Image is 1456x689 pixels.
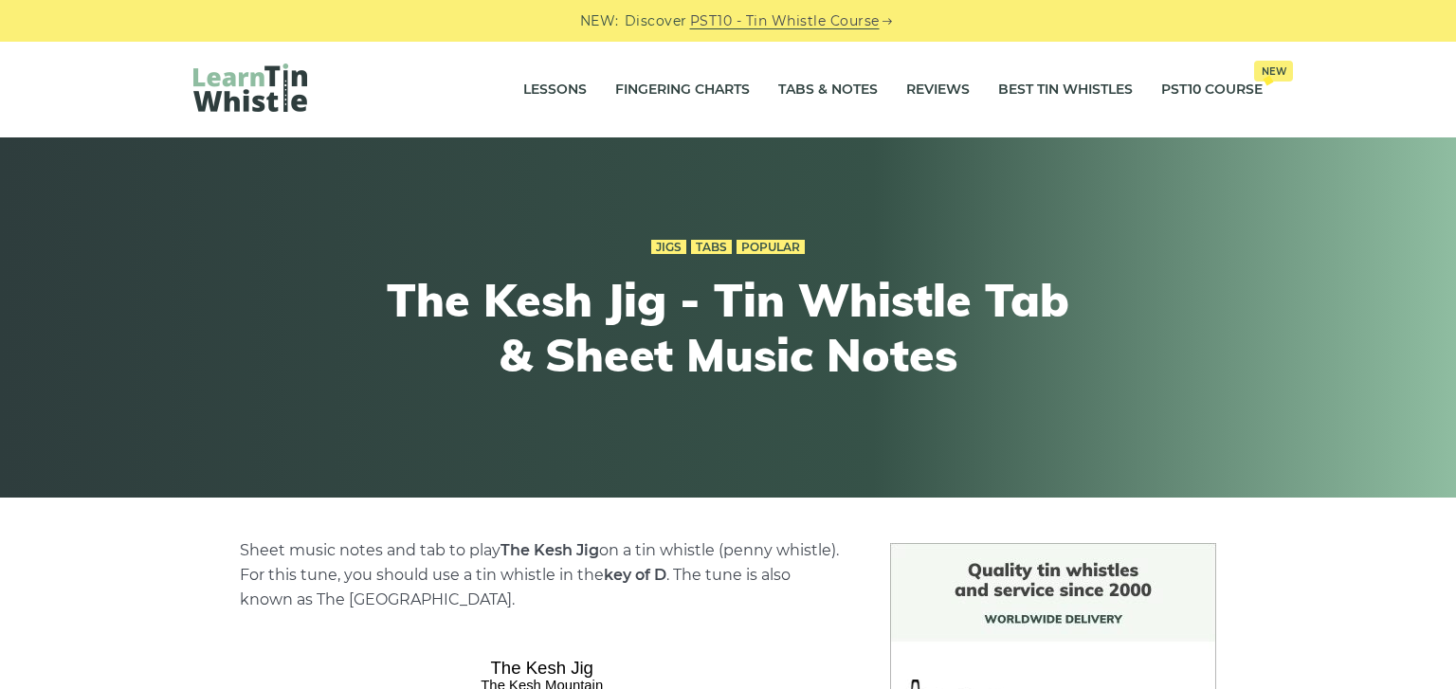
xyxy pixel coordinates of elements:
a: Best Tin Whistles [998,66,1133,114]
span: New [1254,61,1293,82]
a: Jigs [651,240,686,255]
img: LearnTinWhistle.com [193,63,307,112]
a: PST10 CourseNew [1161,66,1263,114]
a: Fingering Charts [615,66,750,114]
a: Tabs & Notes [778,66,878,114]
a: Lessons [523,66,587,114]
a: Tabs [691,240,732,255]
strong: key of D [604,566,666,584]
a: Reviews [906,66,970,114]
p: Sheet music notes and tab to play on a tin whistle (penny whistle). For this tune, you should use... [240,538,845,612]
a: Popular [737,240,805,255]
strong: The Kesh Jig [500,541,599,559]
h1: The Kesh Jig - Tin Whistle Tab & Sheet Music Notes [379,273,1077,382]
